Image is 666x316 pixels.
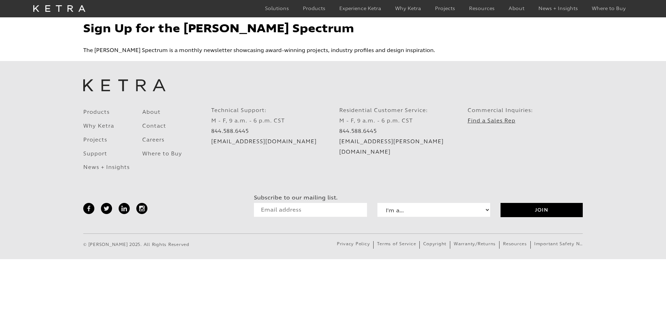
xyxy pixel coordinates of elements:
[211,117,285,125] span: M - F, 9 a.m. - 6 p.m. CST
[101,203,112,214] img: twitter-icon
[142,147,198,161] a: Where to Buy
[142,133,198,147] a: Careers
[501,203,583,217] input: Join
[339,138,444,156] a: [EMAIL_ADDRESS][PERSON_NAME][DOMAIN_NAME]
[83,17,583,40] h2: Sign Up for the [PERSON_NAME] Spectrum
[83,79,165,91] img: ketra_logo_2018
[83,147,139,161] a: Support
[468,117,515,125] a: Find a Sales Rep
[142,105,198,161] div: Navigation Menu
[339,128,377,135] a: 844.588.6445
[83,105,139,119] a: Products
[211,128,249,135] a: 844.588.6445
[83,203,94,214] img: facebook-icon
[454,241,496,247] a: Warranty/Returns
[468,105,583,126] p: Commercial Inquiries:
[142,105,198,119] a: About
[211,138,317,145] a: [EMAIL_ADDRESS][DOMAIN_NAME]
[503,241,527,247] a: Resources
[211,107,266,114] span: Technical Support:
[534,241,583,247] a: Important Safety Notice
[254,203,367,217] input: Email address
[83,45,583,55] p: The [PERSON_NAME] Spectrum is a monthly newsletter showcasing award-winning projects, industry pr...
[423,241,446,247] a: Copyright
[254,193,583,203] h3: Subscribe to our mailing list.
[83,105,139,175] div: Navigation Menu
[83,161,139,174] a: News + Insights
[377,241,416,247] a: Terms of Service
[119,203,130,214] img: linkedin-icon
[33,5,85,12] img: Ketra - Breath Light Into Your Space
[83,241,241,248] p: © [PERSON_NAME] 2025. All Rights Reserved
[337,241,370,247] a: Privacy Policy
[83,133,139,147] a: Projects
[136,203,147,214] img: isntagram-icon
[142,119,198,133] a: Contact
[339,105,454,157] p: Residential Customer Service: M - F, 9 a.m. - 6 p.m. CST
[83,119,139,133] a: Why Ketra
[254,241,583,249] div: Navigation Menu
